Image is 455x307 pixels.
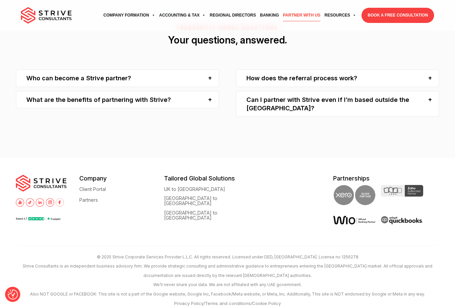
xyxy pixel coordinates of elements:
[333,216,375,225] img: Wio Offical Banking Partner
[362,8,434,23] a: BOOK A FREE CONSULTATION
[17,252,439,261] p: © 2025 Strive Corporate Services Provider L.L.C. All rights reserved. Licensed under DED, [GEOGRA...
[236,91,439,117] div: Can I partner with Strive even if I’m based outside the [GEOGRAPHIC_DATA]?
[101,6,157,25] a: Company Formation
[236,69,439,87] div: How does the referral process work?
[174,301,204,306] a: Privacy Policy
[21,7,72,24] img: main-logo.svg
[79,175,164,182] h5: Company
[157,6,208,25] a: Accounting & Tax
[281,6,322,25] a: Partner with Us
[322,6,358,25] a: Resources
[164,175,249,182] h5: Tailored Global Solutions
[208,6,258,25] a: Regional Directors
[381,185,423,197] img: Zoho Partner
[252,301,281,306] a: Cookie Policy
[16,91,219,108] div: What are the benefits of partnering with Strive?
[333,175,439,182] h5: Partnerships
[8,289,18,300] img: Revisit consent button
[381,216,423,225] img: intuit quickbooks
[164,210,249,221] a: [GEOGRAPHIC_DATA] to [GEOGRAPHIC_DATA]
[79,187,106,192] a: Client Portal
[16,69,219,87] div: Who can become a Strive partner?
[8,289,18,300] button: Consent Preferences
[258,6,281,25] a: Banking
[16,175,66,192] img: main-logo.svg
[164,196,249,206] a: [GEOGRAPHIC_DATA] to [GEOGRAPHIC_DATA]
[79,197,98,202] a: Partners
[164,187,225,192] a: UK to [GEOGRAPHIC_DATA]
[205,301,251,306] a: Terms and conditions
[17,289,439,299] p: Also NOT GOOGLE or FACEBOOK: This site is not a part of the Google website, Google Inc, Facebook/...
[17,261,439,280] p: Strive Consultants is an independent business advisory firm. We provide strategic consulting and ...
[17,280,439,289] p: We’ll never share your data. We are not affiliated with any UAE government.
